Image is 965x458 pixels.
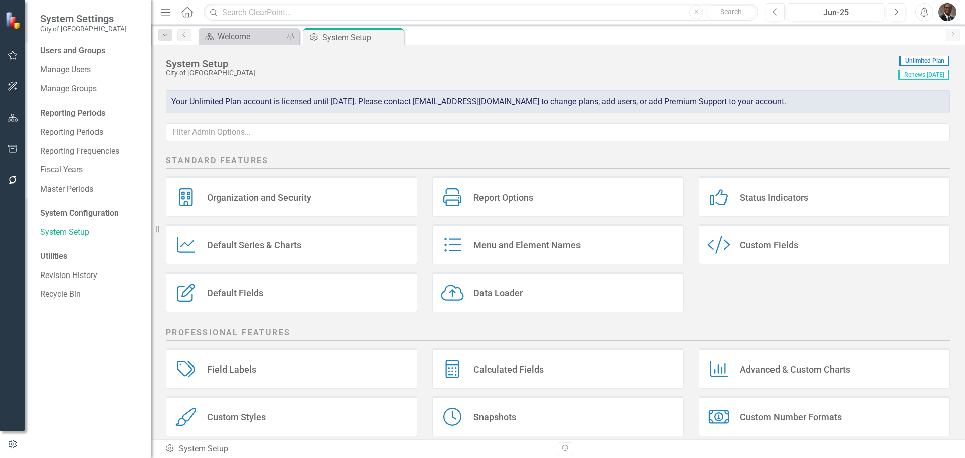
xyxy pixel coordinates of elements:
[40,270,141,282] a: Revision History
[899,56,949,66] span: Unlimited Plan
[204,4,758,21] input: Search ClearPoint...
[207,192,311,203] div: Organization and Security
[166,69,893,77] div: City of [GEOGRAPHIC_DATA]
[40,25,127,33] small: City of [GEOGRAPHIC_DATA]
[788,3,884,21] button: Jun-25
[740,239,798,251] div: Custom Fields
[207,287,263,299] div: Default Fields
[40,13,127,25] span: System Settings
[898,70,949,80] span: Renews [DATE]
[5,12,23,29] img: ClearPoint Strategy
[720,8,742,16] span: Search
[207,363,256,375] div: Field Labels
[40,227,141,238] a: System Setup
[740,411,842,423] div: Custom Number Formats
[166,58,893,69] div: System Setup
[40,45,141,57] div: Users and Groups
[40,83,141,95] a: Manage Groups
[166,155,950,169] h2: Standard Features
[40,251,141,262] div: Utilities
[207,411,266,423] div: Custom Styles
[740,363,850,375] div: Advanced & Custom Charts
[201,30,284,43] a: Welcome
[791,7,881,19] div: Jun-25
[40,208,141,219] div: System Configuration
[938,3,956,21] img: Octavius Murphy
[706,5,756,19] button: Search
[40,64,141,76] a: Manage Users
[207,239,301,251] div: Default Series & Charts
[165,443,550,455] div: System Setup
[40,146,141,157] a: Reporting Frequencies
[166,90,950,113] div: Your Unlimited Plan account is licensed until [DATE]. Please contact [EMAIL_ADDRESS][DOMAIN_NAME]...
[40,184,141,195] a: Master Periods
[218,30,284,43] div: Welcome
[473,411,516,423] div: Snapshots
[473,287,523,299] div: Data Loader
[473,363,544,375] div: Calculated Fields
[322,31,401,44] div: System Setup
[473,192,533,203] div: Report Options
[166,123,950,142] input: Filter Admin Options...
[40,164,141,176] a: Fiscal Years
[740,192,808,203] div: Status Indicators
[40,108,141,119] div: Reporting Periods
[473,239,581,251] div: Menu and Element Names
[40,127,141,138] a: Reporting Periods
[40,289,141,300] a: Recycle Bin
[166,327,950,341] h2: Professional Features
